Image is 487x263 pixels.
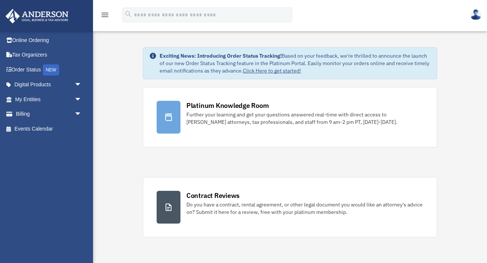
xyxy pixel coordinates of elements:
[143,87,437,147] a: Platinum Knowledge Room Further your learning and get your questions answered real-time with dire...
[74,77,89,93] span: arrow_drop_down
[186,201,423,216] div: Do you have a contract, rental agreement, or other legal document you would like an attorney's ad...
[43,64,59,76] div: NEW
[186,111,423,126] div: Further your learning and get your questions answered real-time with direct access to [PERSON_NAM...
[470,9,481,20] img: User Pic
[160,52,282,59] strong: Exciting News: Introducing Order Status Tracking!
[74,92,89,107] span: arrow_drop_down
[3,9,71,23] img: Anderson Advisors Platinum Portal
[124,10,132,18] i: search
[5,48,93,62] a: Tax Organizers
[5,121,93,136] a: Events Calendar
[186,101,269,110] div: Platinum Knowledge Room
[5,107,93,122] a: Billingarrow_drop_down
[160,52,431,74] div: Based on your feedback, we're thrilled to announce the launch of our new Order Status Tracking fe...
[5,92,93,107] a: My Entitiesarrow_drop_down
[74,107,89,122] span: arrow_drop_down
[100,13,109,19] a: menu
[143,177,437,237] a: Contract Reviews Do you have a contract, rental agreement, or other legal document you would like...
[100,10,109,19] i: menu
[5,33,93,48] a: Online Ordering
[5,77,93,92] a: Digital Productsarrow_drop_down
[5,62,93,77] a: Order StatusNEW
[186,191,240,200] div: Contract Reviews
[243,67,301,74] a: Click Here to get started!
